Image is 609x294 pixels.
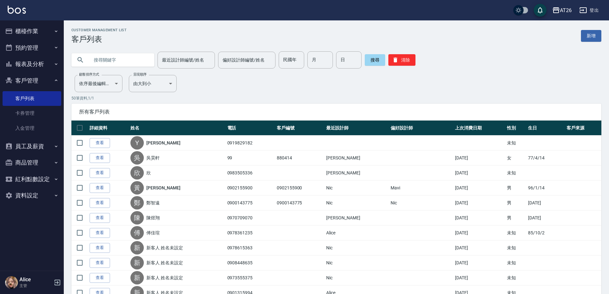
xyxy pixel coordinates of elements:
a: 查看 [90,168,110,178]
th: 姓名 [129,121,225,136]
td: [DATE] [526,195,565,210]
div: 傅 [130,226,144,239]
td: 未知 [505,165,526,180]
td: [DATE] [453,255,505,270]
td: [DATE] [453,210,505,225]
td: 0983505336 [226,165,275,180]
td: 女 [505,151,526,165]
div: 新 [130,271,144,284]
td: 男 [505,195,526,210]
td: 99 [226,151,275,165]
td: 0900143775 [275,195,325,210]
td: [DATE] [453,151,505,165]
button: 櫃檯作業 [3,23,61,40]
a: 查看 [90,153,110,163]
h3: 客戶列表 [71,35,127,44]
th: 最近設計師 [325,121,389,136]
td: 0902155900 [226,180,275,195]
a: 入金管理 [3,121,61,136]
td: 男 [505,180,526,195]
a: 查看 [90,228,110,238]
a: 新客人 姓名未設定 [146,260,183,266]
div: 欣 [130,166,144,180]
div: Y [130,136,144,150]
button: 商品管理 [3,154,61,171]
button: 登出 [577,4,601,16]
span: 所有客戶列表 [79,109,594,115]
a: 新增 [581,30,601,42]
td: 0908448635 [226,255,275,270]
td: 0902155900 [275,180,325,195]
td: [DATE] [453,195,505,210]
th: 電話 [226,121,275,136]
td: 男 [505,210,526,225]
th: 客戶來源 [565,121,601,136]
a: 新客人 姓名未設定 [146,245,183,251]
th: 生日 [526,121,565,136]
td: [PERSON_NAME] [325,151,389,165]
td: [DATE] [453,225,505,240]
a: 卡券管理 [3,106,61,121]
td: Nic [325,195,389,210]
input: 搜尋關鍵字 [89,51,149,69]
button: 報表及分析 [3,56,61,72]
td: 85/10/2 [526,225,565,240]
a: [PERSON_NAME] [146,185,180,191]
td: 未知 [505,225,526,240]
td: [PERSON_NAME] [325,210,389,225]
button: 預約管理 [3,40,61,56]
label: 呈現順序 [133,72,147,77]
td: 未知 [505,255,526,270]
a: [PERSON_NAME] [146,140,180,146]
a: 新客人 姓名未設定 [146,275,183,281]
td: 0919829182 [226,136,275,151]
a: 查看 [90,183,110,193]
div: 陳 [130,211,144,224]
td: [PERSON_NAME] [325,165,389,180]
td: [DATE] [453,165,505,180]
td: 0978361235 [226,225,275,240]
td: [DATE] [453,180,505,195]
td: 880414 [275,151,325,165]
a: 查看 [90,213,110,223]
th: 偏好設計師 [389,121,453,136]
td: 0970709070 [226,210,275,225]
a: 鄭智遠 [146,200,160,206]
div: 鄭 [130,196,144,209]
td: 0978615363 [226,240,275,255]
td: 0900143775 [226,195,275,210]
td: 96/1/14 [526,180,565,195]
a: 欣 [146,170,151,176]
a: 陳煜翔 [146,215,160,221]
td: 0973555375 [226,270,275,285]
td: Nic [325,270,389,285]
p: 50 筆資料, 1 / 1 [71,95,601,101]
button: AT26 [550,4,574,17]
img: Logo [8,6,26,14]
th: 客戶編號 [275,121,325,136]
div: 由大到小 [129,75,177,92]
td: Mavi [389,180,453,195]
div: 新 [130,256,144,269]
th: 上次消費日期 [453,121,505,136]
a: 查看 [90,258,110,268]
td: 未知 [505,136,526,151]
td: Alice [325,225,389,240]
td: [DATE] [453,240,505,255]
p: 主管 [19,283,52,289]
td: 未知 [505,270,526,285]
div: 吳 [130,151,144,165]
a: 查看 [90,198,110,208]
a: 查看 [90,273,110,283]
td: Nic [325,180,389,195]
div: 黃 [130,181,144,195]
div: 依序最後編輯時間 [75,75,122,92]
div: 新 [130,241,144,254]
a: 吳昊軒 [146,155,160,161]
td: Nic [389,195,453,210]
img: Person [5,276,18,289]
a: 查看 [90,138,110,148]
button: 客戶管理 [3,72,61,89]
a: 傅佳瑄 [146,230,160,236]
button: 搜尋 [365,54,385,66]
